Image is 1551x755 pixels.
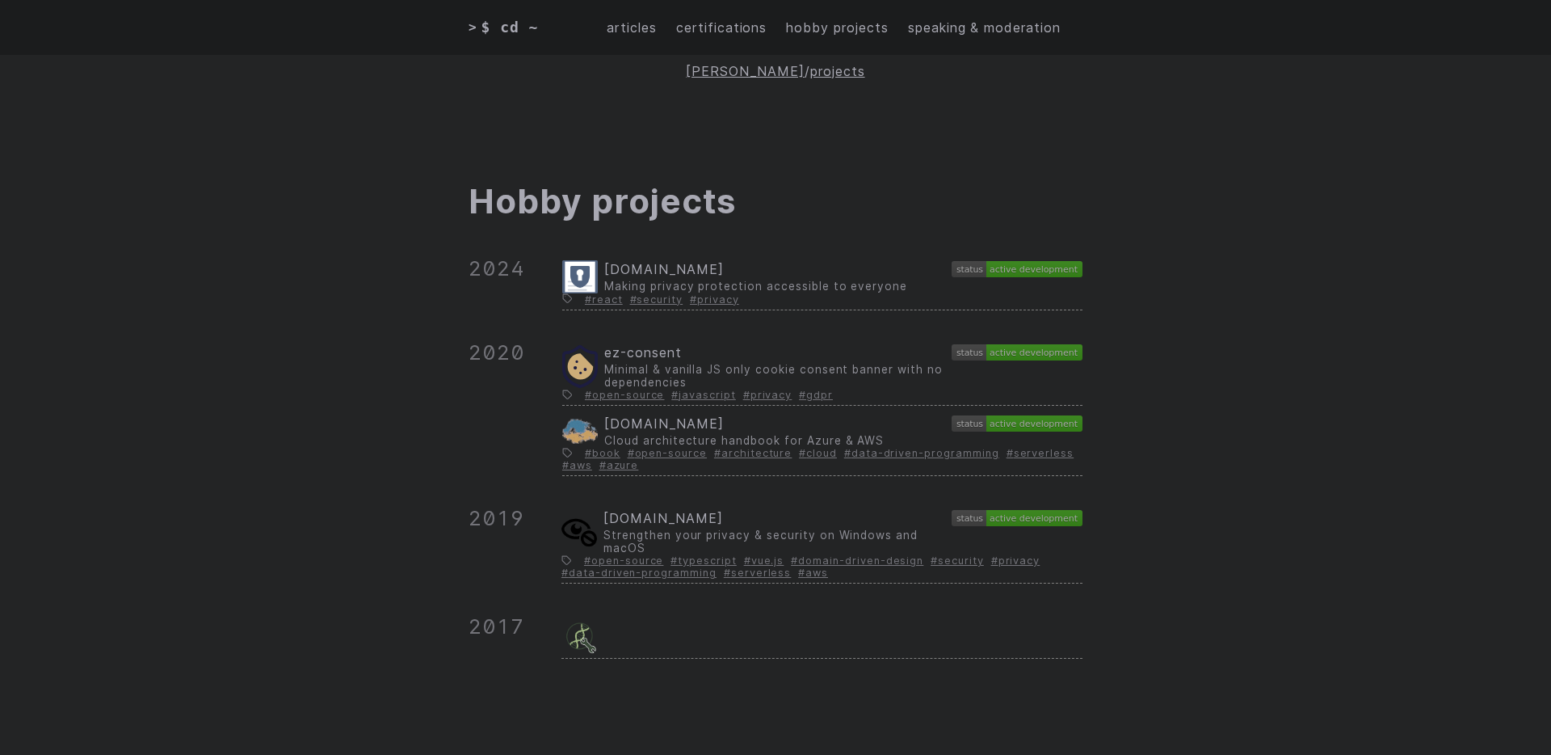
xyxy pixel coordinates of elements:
[798,555,923,567] a: domain-driven-design
[637,293,683,306] a: security
[603,529,945,555] span: Strengthen your privacy & security on Windows and macOS
[679,389,736,401] a: javascript
[562,260,598,293] img: A minimalist shield icon in blue with a white keyhole cutout, positioned over horizontal lines su...
[592,293,623,306] a: react
[604,434,945,447] span: Cloud architecture handbook for Azure & AWS
[750,389,792,401] a: privacy
[469,175,1082,228] h1: Hobby projects
[561,618,597,654] img: An icon depicting a DNA strand intertwined with a gear symbol, representing genetic mutations.
[908,18,1061,38] a: speaking & moderation
[570,459,592,471] a: aws
[952,510,1082,526] img: active development
[1014,447,1074,459] a: serverless
[810,63,865,79] a: projects
[604,344,1082,389] a: ez-consentMinimal & vanilla JS only cookie consent banner with no dependenciesactive development
[806,389,833,401] a: gdpr
[604,415,1082,447] a: [DOMAIN_NAME]Cloud architecture handbook for Azure & AWSactive development
[569,567,717,579] a: data-driven-programming
[607,459,639,471] a: azure
[469,18,477,38] span: >
[561,515,597,550] img: Icon showing an eye with a stop or block sign in the corner, symbolizing the privacy control offe...
[469,609,524,659] div: 2017
[805,567,828,579] a: aws
[635,447,708,459] a: open-source
[731,567,792,579] a: serverless
[938,555,984,567] a: security
[604,344,682,361] span: ez-consent
[604,261,723,277] span: [DOMAIN_NAME]
[607,18,657,38] a: articles
[952,415,1082,432] img: active development
[604,261,1082,293] a: [DOMAIN_NAME]Making privacy protection accessible to everyoneactive development
[751,555,784,567] a: vue.js
[952,261,1082,277] img: active development
[676,18,767,38] a: certifications
[604,363,945,389] span: Minimal & vanilla JS only cookie consent banner with no dependencies
[786,18,888,38] a: hobby projects
[603,510,722,526] span: [DOMAIN_NAME]
[806,447,837,459] a: cloud
[591,555,664,567] a: open-source
[603,510,1082,555] a: [DOMAIN_NAME]Strengthen your privacy & security on Windows and macOSactive development
[998,555,1040,567] a: privacy
[952,344,1082,361] img: active development
[592,447,620,459] a: book
[469,335,525,476] div: 2020
[469,16,550,39] a: > $ cd ~
[697,293,739,306] a: privacy
[469,251,525,310] div: 2024
[686,63,804,79] a: [PERSON_NAME]
[721,447,792,459] a: architecture
[604,415,723,432] span: [DOMAIN_NAME]
[604,280,945,293] span: Making privacy protection accessible to everyone
[851,447,999,459] a: data-driven-programming
[481,16,539,39] span: $ cd ~
[469,500,524,584] div: 2019
[592,389,665,401] a: open-source
[562,345,598,388] img: Cookie with a checkmark representing cookie consent functionality
[562,419,598,444] img: Project icon depicting a cloud infused with the distinctive colors of major cloud service providers
[678,555,737,567] a: typescript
